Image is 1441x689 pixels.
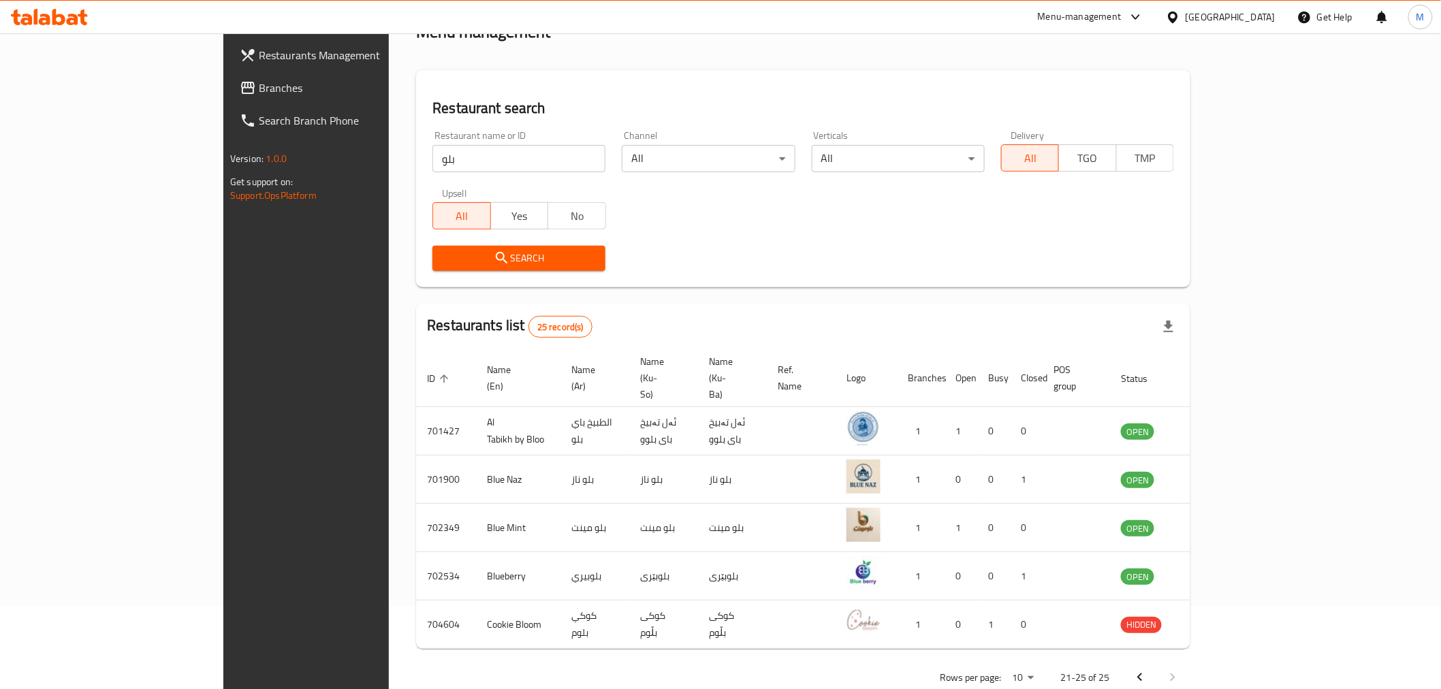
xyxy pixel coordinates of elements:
[1038,9,1122,25] div: Menu-management
[1054,362,1094,394] span: POS group
[897,349,945,407] th: Branches
[259,80,453,96] span: Branches
[432,145,605,172] input: Search for restaurant name or ID..
[629,407,698,455] td: ئەل تەبیخ بای بلوو
[945,504,977,552] td: 1
[529,321,592,334] span: 25 record(s)
[416,349,1229,649] table: enhanced table
[416,21,550,43] h2: Menu management
[698,407,767,455] td: ئەل تەبیخ بای بلوو
[476,600,560,649] td: Cookie Bloom
[1011,131,1045,140] label: Delivery
[945,600,977,649] td: 0
[629,504,698,552] td: بلو مینت
[977,552,1010,600] td: 0
[846,411,881,445] img: Al Tabikh by Bloo
[1007,148,1054,168] span: All
[977,455,1010,504] td: 0
[698,552,767,600] td: بلوبێری
[945,552,977,600] td: 0
[442,189,467,198] label: Upsell
[560,504,629,552] td: بلو مينت
[945,407,977,455] td: 1
[439,206,485,226] span: All
[1122,148,1169,168] span: TMP
[945,455,977,504] td: 0
[548,202,605,229] button: No
[229,39,464,71] a: Restaurants Management
[432,202,490,229] button: All
[476,455,560,504] td: Blue Naz
[266,150,287,167] span: 1.0.0
[897,504,945,552] td: 1
[1058,144,1116,172] button: TGO
[640,353,682,402] span: Name (Ku-So)
[622,145,795,172] div: All
[1010,349,1043,407] th: Closed
[476,407,560,455] td: Al Tabikh by Bloo
[897,407,945,455] td: 1
[230,173,293,191] span: Get support on:
[432,246,605,271] button: Search
[1007,668,1039,688] div: Rows per page:
[1121,370,1165,387] span: Status
[496,206,543,226] span: Yes
[977,349,1010,407] th: Busy
[846,556,881,590] img: Blueberry
[1061,669,1110,686] p: 21-25 of 25
[709,353,750,402] span: Name (Ku-Ba)
[230,187,317,204] a: Support.OpsPlatform
[897,455,945,504] td: 1
[560,552,629,600] td: بلوبيري
[836,349,897,407] th: Logo
[1116,144,1174,172] button: TMP
[698,455,767,504] td: بلو ناز
[1121,472,1154,488] div: OPEN
[846,605,881,639] img: Cookie Bloom
[1121,520,1154,536] div: OPEN
[229,71,464,104] a: Branches
[1010,504,1043,552] td: 0
[897,552,945,600] td: 1
[1121,569,1154,585] span: OPEN
[560,455,629,504] td: بلو ناز
[1121,617,1162,632] span: HIDDEN
[476,552,560,600] td: Blueberry
[427,315,592,338] h2: Restaurants list
[432,98,1174,118] h2: Restaurant search
[560,600,629,649] td: كوكي بلوم
[846,460,881,494] img: Blue Naz
[1010,552,1043,600] td: 1
[1121,472,1154,488] span: OPEN
[259,112,453,129] span: Search Branch Phone
[1182,349,1229,407] th: Action
[629,552,698,600] td: بلوبێری
[778,362,819,394] span: Ref. Name
[259,47,453,63] span: Restaurants Management
[1064,148,1111,168] span: TGO
[1416,10,1425,25] span: M
[476,504,560,552] td: Blue Mint
[629,600,698,649] td: کوکی بڵوم
[443,250,595,267] span: Search
[1152,310,1185,343] div: Export file
[229,104,464,137] a: Search Branch Phone
[487,362,544,394] span: Name (En)
[571,362,613,394] span: Name (Ar)
[945,349,977,407] th: Open
[940,669,1001,686] p: Rows per page:
[554,206,600,226] span: No
[1010,600,1043,649] td: 0
[1001,144,1059,172] button: All
[698,504,767,552] td: بلو مینت
[560,407,629,455] td: الطبيخ باي بلو
[1121,423,1154,440] div: OPEN
[629,455,698,504] td: بلو ناز
[490,202,548,229] button: Yes
[1010,455,1043,504] td: 1
[977,600,1010,649] td: 1
[1010,407,1043,455] td: 0
[698,600,767,649] td: کوکی بڵوم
